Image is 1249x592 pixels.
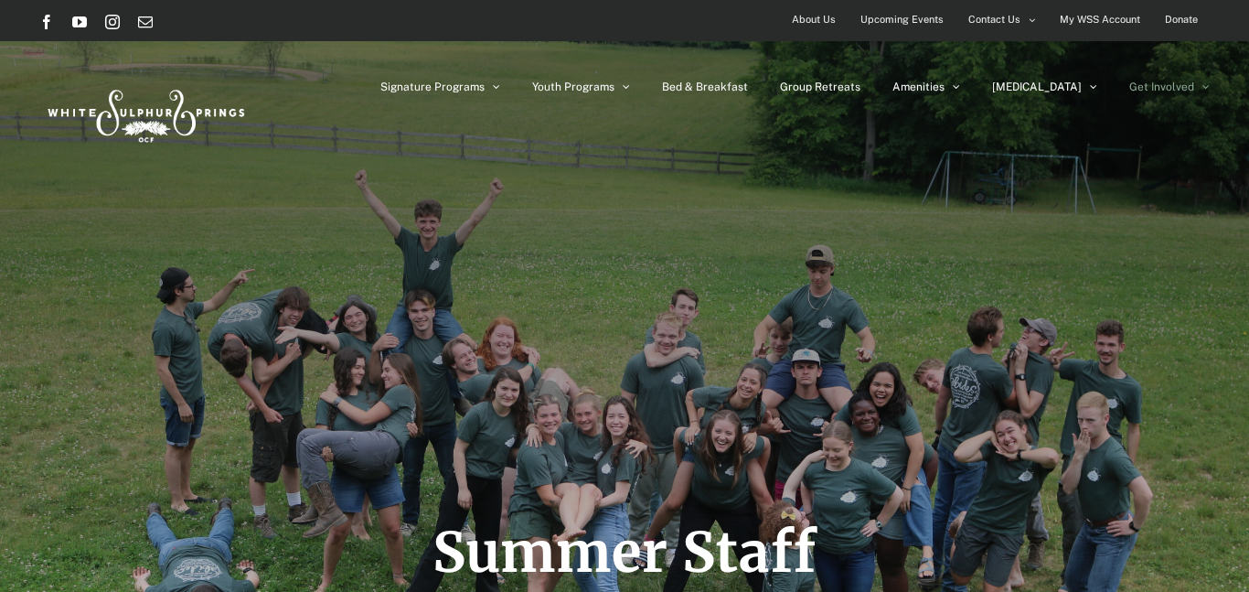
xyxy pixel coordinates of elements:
[1129,81,1194,92] span: Get Involved
[72,15,87,29] a: YouTube
[432,518,817,587] span: Summer Staff
[39,15,54,29] a: Facebook
[780,81,860,92] span: Group Retreats
[1060,6,1140,33] span: My WSS Account
[380,81,485,92] span: Signature Programs
[892,41,960,133] a: Amenities
[1165,6,1198,33] span: Donate
[380,41,500,133] a: Signature Programs
[780,41,860,133] a: Group Retreats
[532,41,630,133] a: Youth Programs
[380,41,1210,133] nav: Main Menu
[992,41,1097,133] a: [MEDICAL_DATA]
[968,6,1020,33] span: Contact Us
[138,15,153,29] a: Email
[532,81,614,92] span: Youth Programs
[892,81,945,92] span: Amenities
[662,41,748,133] a: Bed & Breakfast
[860,6,944,33] span: Upcoming Events
[105,15,120,29] a: Instagram
[792,6,836,33] span: About Us
[662,81,748,92] span: Bed & Breakfast
[992,81,1082,92] span: [MEDICAL_DATA]
[1129,41,1210,133] a: Get Involved
[39,70,250,156] img: White Sulphur Springs Logo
